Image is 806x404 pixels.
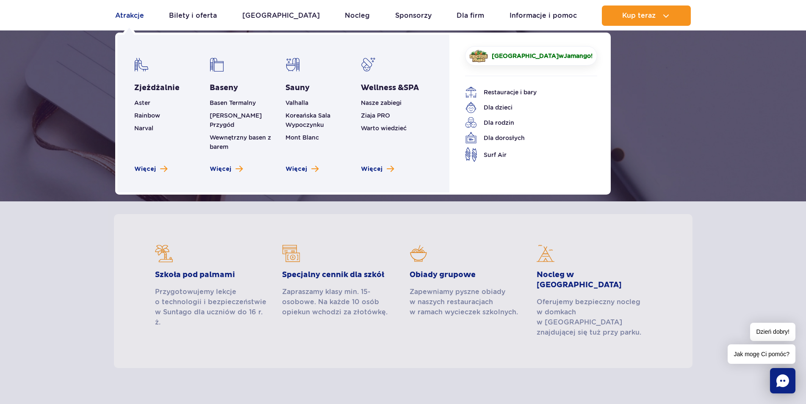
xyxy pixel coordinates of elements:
[361,83,419,93] span: Wellness &
[285,99,308,106] a: Valhalla
[134,112,160,119] a: Rainbow
[169,5,217,26] a: Bilety i oferta
[361,99,402,106] a: Nasze zabiegi
[361,83,419,93] a: Wellness &SPA
[115,5,144,26] a: Atrakcje
[465,117,584,129] a: Dla rodzin
[465,147,584,162] a: Surf Air
[361,125,407,132] a: Warto wiedzieć
[285,83,310,93] a: Sauny
[484,150,507,159] span: Surf Air
[285,165,319,173] a: Zobacz więcej saun
[210,165,231,173] span: Więcej
[361,165,382,173] span: Więcej
[210,134,271,150] a: Wewnętrzny basen z barem
[242,5,320,26] a: [GEOGRAPHIC_DATA]
[361,112,390,119] a: Ziaja PRO
[465,102,584,113] a: Dla dzieci
[770,368,795,393] div: Chat
[492,52,593,60] span: w !
[285,165,307,173] span: Więcej
[134,83,180,93] a: Zjeżdżalnie
[285,112,330,128] a: Koreańska Sala Wypoczynku
[510,5,577,26] a: Informacje i pomoc
[134,99,150,106] a: Aster
[404,83,419,93] span: SPA
[210,99,256,106] a: Basen Termalny
[361,165,394,173] a: Zobacz więcej Wellness & SPA
[210,165,243,173] a: Zobacz więcej basenów
[465,132,584,144] a: Dla dorosłych
[457,5,484,26] a: Dla firm
[134,165,167,173] a: Zobacz więcej zjeżdżalni
[210,112,262,128] a: [PERSON_NAME] Przygód
[750,323,795,341] span: Dzień dobry!
[134,125,153,132] a: Narval
[395,5,432,26] a: Sponsorzy
[345,5,370,26] a: Nocleg
[465,46,597,66] a: [GEOGRAPHIC_DATA]wJamango!
[285,134,319,141] a: Mont Blanc
[564,52,591,59] span: Jamango
[465,86,584,98] a: Restauracje i bary
[210,83,238,93] a: Baseny
[728,344,795,364] span: Jak mogę Ci pomóc?
[622,12,656,19] span: Kup teraz
[602,5,691,26] button: Kup teraz
[492,52,559,59] span: [GEOGRAPHIC_DATA]
[134,165,156,173] span: Więcej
